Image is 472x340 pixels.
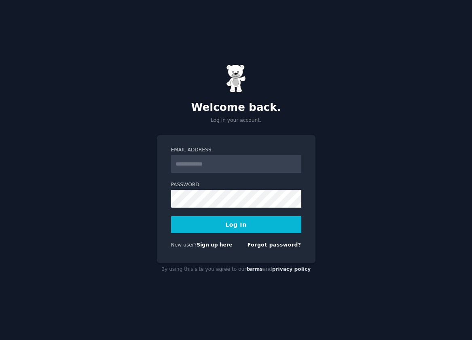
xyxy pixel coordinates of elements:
div: By using this site you agree to our and [157,263,315,276]
label: Password [171,181,301,189]
span: New user? [171,242,197,248]
img: Gummy Bear [226,64,246,93]
button: Log In [171,216,301,233]
p: Log in your account. [157,117,315,124]
a: privacy policy [272,266,311,272]
label: Email Address [171,147,301,154]
a: Forgot password? [248,242,301,248]
h2: Welcome back. [157,101,315,114]
a: terms [246,266,262,272]
a: Sign up here [197,242,232,248]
